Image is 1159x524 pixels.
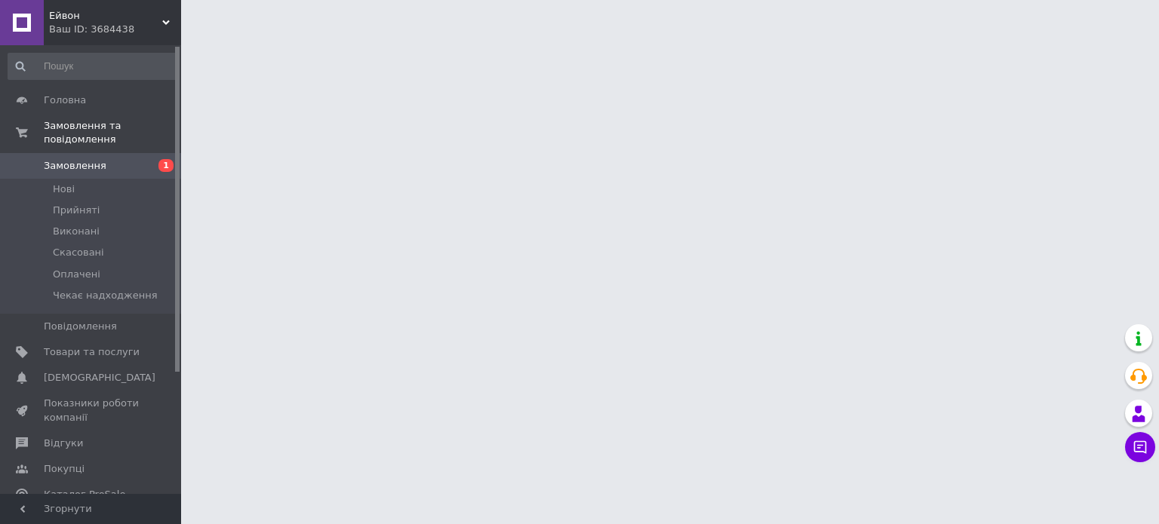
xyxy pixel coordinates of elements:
[53,225,100,238] span: Виконані
[44,93,86,107] span: Головна
[44,119,181,146] span: Замовлення та повідомлення
[44,159,106,173] span: Замовлення
[53,289,158,302] span: Чекає надходження
[44,320,117,333] span: Повідомлення
[44,462,85,476] span: Покупці
[53,204,100,217] span: Прийняті
[49,9,162,23] span: Ейвон
[44,437,83,450] span: Відгуки
[44,345,140,359] span: Товари та послуги
[49,23,181,36] div: Ваш ID: 3684438
[44,371,155,385] span: [DEMOGRAPHIC_DATA]
[1125,432,1155,462] button: Чат з покупцем
[44,397,140,424] span: Показники роботи компанії
[53,246,104,259] span: Скасовані
[8,53,178,80] input: Пошук
[53,182,75,196] span: Нові
[53,268,100,281] span: Оплачені
[44,488,125,501] span: Каталог ProSale
[158,159,174,172] span: 1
